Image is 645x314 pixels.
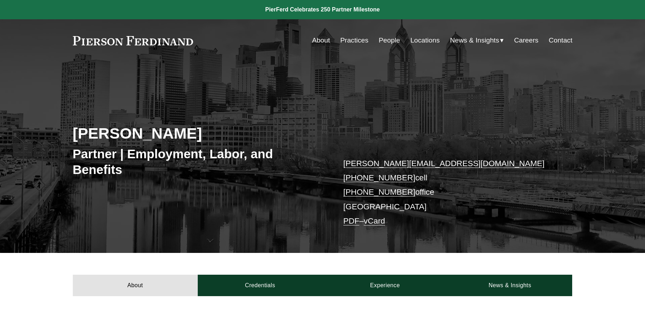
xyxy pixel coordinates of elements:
[450,34,499,47] span: News & Insights
[343,159,545,168] a: [PERSON_NAME][EMAIL_ADDRESS][DOMAIN_NAME]
[364,216,385,225] a: vCard
[343,188,415,196] a: [PHONE_NUMBER]
[447,275,572,296] a: News & Insights
[340,34,368,47] a: Practices
[312,34,330,47] a: About
[379,34,400,47] a: People
[410,34,440,47] a: Locations
[343,216,359,225] a: PDF
[73,124,323,143] h2: [PERSON_NAME]
[198,275,323,296] a: Credentials
[323,275,448,296] a: Experience
[549,34,572,47] a: Contact
[73,146,323,177] h3: Partner | Employment, Labor, and Benefits
[73,275,198,296] a: About
[343,156,551,229] p: cell office [GEOGRAPHIC_DATA] –
[450,34,504,47] a: folder dropdown
[343,173,415,182] a: [PHONE_NUMBER]
[514,34,538,47] a: Careers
